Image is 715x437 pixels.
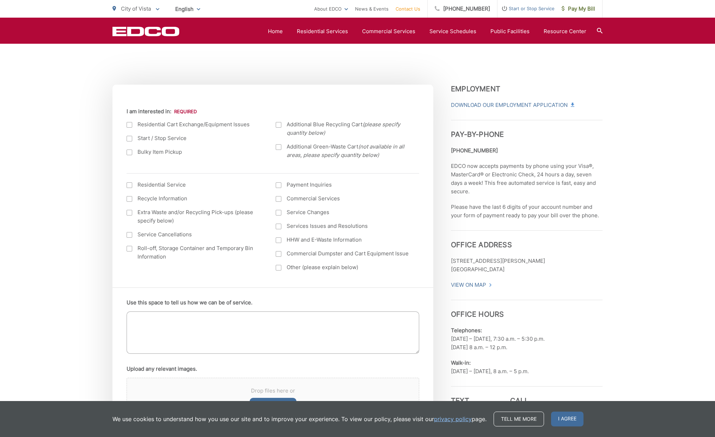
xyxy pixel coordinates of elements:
[127,134,262,142] label: Start / Stop Service
[451,300,603,318] h3: Office Hours
[287,121,400,136] em: (please specify quantity below)
[451,281,492,289] a: View On Map
[112,415,487,423] p: We use cookies to understand how you use our site and to improve your experience. To view our pol...
[494,412,544,426] a: Tell me more
[127,208,262,225] label: Extra Waste and/or Recycling Pick-ups (please specify below)
[127,366,197,372] label: Upload any relevant images.
[544,27,586,36] a: Resource Center
[434,415,472,423] a: privacy policy
[451,326,603,352] p: [DATE] – [DATE], 7:30 a.m. – 5:30 p.m. [DATE] 8 a.m. – 12 p.m.
[451,203,603,220] p: Please have the last 6 digits of your account number and your form of payment ready to pay your b...
[276,222,411,230] label: Services Issues and Resolutions
[314,5,348,13] a: About EDCO
[250,398,297,414] button: select files, upload any relevant images.
[451,396,498,405] h3: Text
[287,142,411,159] span: Additional Green-Waste Cart
[451,85,603,93] h3: Employment
[490,27,530,36] a: Public Facilities
[127,230,262,239] label: Service Cancellations
[287,120,411,137] span: Additional Blue Recycling Cart
[127,194,262,203] label: Recycle Information
[551,412,583,426] span: I agree
[287,143,404,158] em: (not available in all areas, please specify quantity below)
[135,387,410,395] span: Drop files here or
[355,5,389,13] a: News & Events
[276,181,411,189] label: Payment Inquiries
[268,27,283,36] a: Home
[451,162,603,196] p: EDCO now accepts payments by phone using your Visa®, MasterCard® or Electronic Check, 24 hours a ...
[297,27,348,36] a: Residential Services
[127,108,197,115] label: I am interested in:
[276,249,411,258] label: Commercial Dumpster and Cart Equipment Issue
[396,5,420,13] a: Contact Us
[170,3,206,15] span: English
[451,120,603,139] h3: Pay-by-Phone
[451,359,603,376] p: [DATE] – [DATE], 8 a.m. – 5 p.m.
[429,27,476,36] a: Service Schedules
[276,208,411,217] label: Service Changes
[451,230,603,249] h3: Office Address
[451,101,574,109] a: Download Our Employment Application
[127,299,252,306] label: Use this space to tell us how we can be of service.
[451,147,498,154] strong: [PHONE_NUMBER]
[127,148,262,156] label: Bulky Item Pickup
[127,120,262,129] label: Residential Cart Exchange/Equipment Issues
[127,181,262,189] label: Residential Service
[112,26,179,36] a: EDCD logo. Return to the homepage.
[276,236,411,244] label: HHW and E-Waste Information
[121,5,151,12] span: City of Vista
[362,27,415,36] a: Commercial Services
[276,263,411,272] label: Other (please explain below)
[562,5,595,13] span: Pay My Bill
[276,194,411,203] label: Commercial Services
[451,257,603,274] p: [STREET_ADDRESS][PERSON_NAME] [GEOGRAPHIC_DATA]
[510,396,557,405] h3: Call
[451,359,471,366] b: Walk-in:
[451,327,482,334] b: Telephones:
[127,244,262,261] label: Roll-off, Storage Container and Temporary Bin Information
